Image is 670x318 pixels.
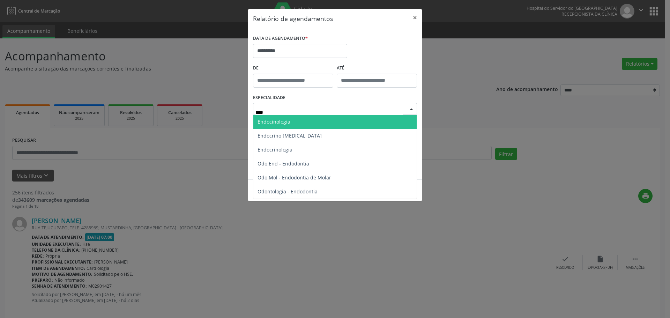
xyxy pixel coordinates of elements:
[258,132,322,139] span: Endocrino [MEDICAL_DATA]
[253,14,333,23] h5: Relatório de agendamentos
[258,160,309,167] span: Odo.End - Endodontia
[337,63,417,74] label: ATÉ
[253,33,308,44] label: DATA DE AGENDAMENTO
[258,188,318,195] span: Odontologia - Endodontia
[258,118,290,125] span: Endocinologia
[258,146,292,153] span: Endocrinologia
[253,93,285,103] label: ESPECIALIDADE
[253,63,333,74] label: De
[258,174,331,181] span: Odo.Mol - Endodontia de Molar
[408,9,422,26] button: Close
